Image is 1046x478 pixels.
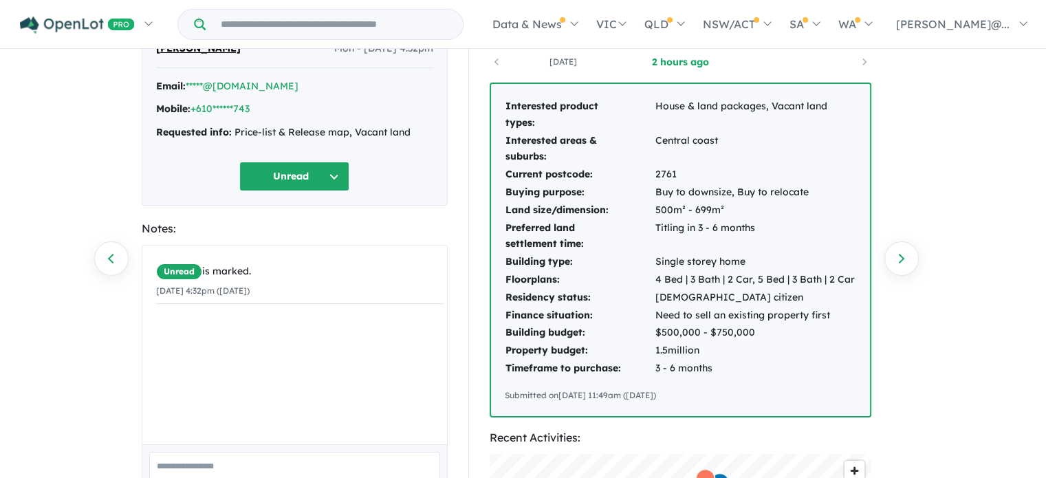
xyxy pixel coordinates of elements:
div: Submitted on [DATE] 11:49am ([DATE]) [505,389,856,402]
td: Titling in 3 - 6 months [655,219,856,254]
td: Building budget: [505,324,655,342]
span: [PERSON_NAME]@... [896,17,1010,31]
td: Need to sell an existing property first [655,307,856,325]
td: Current postcode: [505,166,655,184]
button: Unread [239,162,349,191]
td: 500m² - 699m² [655,202,856,219]
small: [DATE] 4:32pm ([DATE]) [156,285,250,296]
td: Residency status: [505,289,655,307]
td: [DEMOGRAPHIC_DATA] citizen [655,289,856,307]
td: Central coast [655,132,856,166]
div: Notes: [142,219,448,238]
td: Preferred land settlement time: [505,219,655,254]
td: 3 - 6 months [655,360,856,378]
td: 2761 [655,166,856,184]
input: Try estate name, suburb, builder or developer [208,10,460,39]
td: Timeframe to purchase: [505,360,655,378]
strong: Email: [156,80,186,92]
a: 2 hours ago [622,55,739,69]
td: Buy to downsize, Buy to relocate [655,184,856,202]
td: 1.5million [655,342,856,360]
span: Unread [156,263,202,280]
img: Openlot PRO Logo White [20,17,135,34]
td: Finance situation: [505,307,655,325]
td: Interested areas & suburbs: [505,132,655,166]
div: Price-list & Release map, Vacant land [156,124,433,141]
div: is marked. [156,263,444,280]
strong: Mobile: [156,102,190,115]
a: [DATE] [505,55,622,69]
td: Single storey home [655,253,856,271]
td: $500,000 - $750,000 [655,324,856,342]
td: Property budget: [505,342,655,360]
strong: Requested info: [156,126,232,138]
td: 4 Bed | 3 Bath | 2 Car, 5 Bed | 3 Bath | 2 Car [655,271,856,289]
td: Land size/dimension: [505,202,655,219]
td: House & land packages, Vacant land [655,98,856,132]
td: Building type: [505,253,655,271]
td: Buying purpose: [505,184,655,202]
td: Floorplans: [505,271,655,289]
div: Recent Activities: [490,428,871,447]
td: Interested product types: [505,98,655,132]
